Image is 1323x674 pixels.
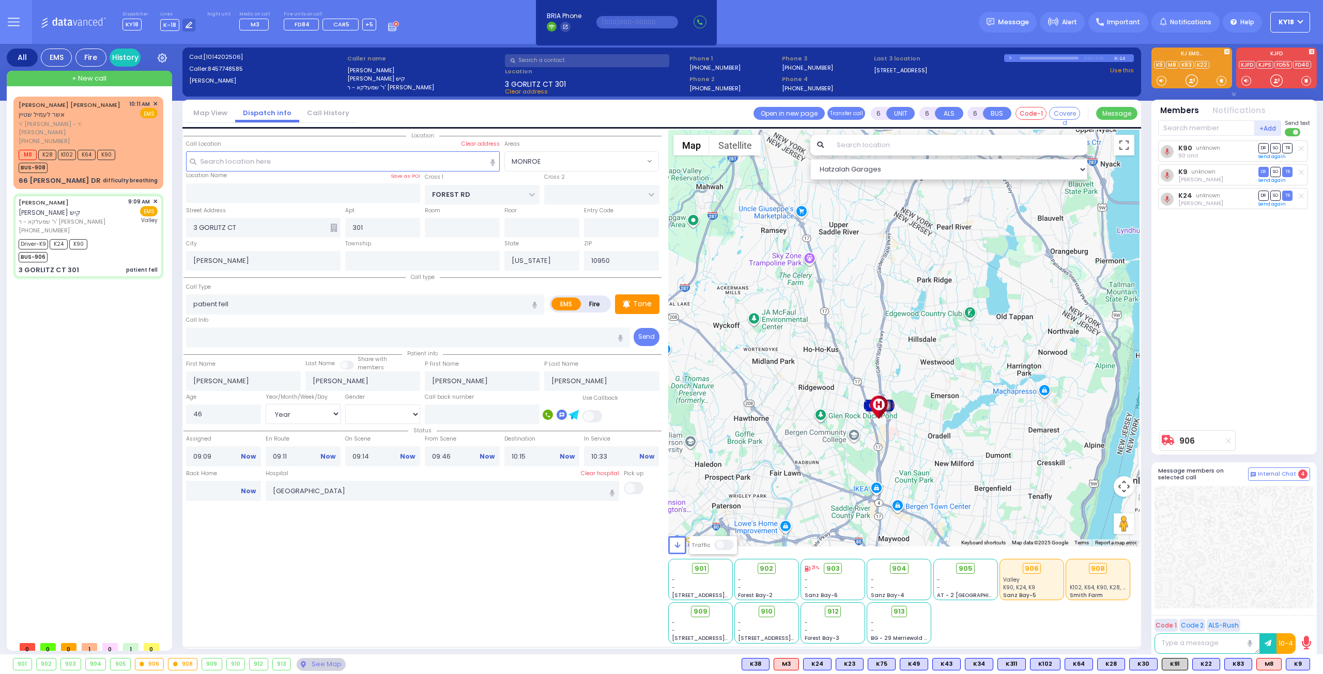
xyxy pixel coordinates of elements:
[1114,135,1134,155] button: Toggle fullscreen view
[406,273,440,281] span: Call type
[189,53,344,61] label: Cad:
[1151,51,1232,58] label: KJ EMS...
[803,658,832,670] div: BLS
[345,435,420,443] label: On Scene
[673,135,710,155] button: Show street map
[1270,167,1281,177] span: SO
[1255,120,1282,136] button: +Add
[695,563,706,574] span: 901
[935,107,963,120] button: ALS
[402,350,443,357] span: Patient info
[547,11,581,21] span: BRIA Phone
[871,626,874,634] span: -
[189,65,344,73] label: Caller:
[782,54,871,63] span: Phone 3
[19,176,101,186] div: 66 [PERSON_NAME] DR
[19,120,126,137] span: ר' [PERSON_NAME] - ר' [PERSON_NAME]
[72,73,106,84] span: + New call
[345,240,371,248] label: Township
[103,177,158,184] div: difficulty breathing
[1285,119,1310,127] span: Send text
[1270,12,1310,33] button: KY18
[900,658,928,670] div: K49
[959,563,973,574] span: 905
[997,658,1026,670] div: K311
[144,643,159,651] span: 0
[871,619,874,626] span: -
[425,207,440,215] label: Room
[1003,584,1035,591] span: K90, K24, K9
[1286,658,1310,670] div: BLS
[580,297,609,310] label: Fire
[671,533,705,546] a: Open this area in Google Maps (opens a new window)
[689,54,778,63] span: Phone 1
[672,619,675,626] span: -
[123,643,139,651] span: 1
[827,606,839,617] span: 912
[1236,51,1317,58] label: KJFD
[710,135,761,155] button: Show satellite imagery
[505,67,686,76] label: Location
[1178,152,1198,160] span: 90 Unit
[760,563,773,574] span: 902
[624,469,643,478] label: Pick up
[874,54,1004,63] label: Last 3 location
[19,252,48,262] span: BUS-906
[1160,105,1199,117] button: Members
[803,658,832,670] div: K24
[391,173,420,180] label: Save as POI
[1251,472,1256,477] img: comment-alt.png
[1207,619,1240,632] button: ALS-Rush
[480,452,495,461] a: Now
[347,74,502,83] label: [PERSON_NAME] קיש
[774,658,799,670] div: ALS
[140,108,158,118] span: EMS
[544,173,565,181] label: Cross 2
[742,658,770,670] div: K38
[932,658,961,670] div: BLS
[864,398,895,413] div: 906
[250,659,268,670] div: 912
[1293,61,1311,69] a: FD40
[1178,168,1188,176] a: K9
[1256,61,1273,69] a: KJPS
[202,659,222,670] div: 909
[19,150,37,160] span: M8
[239,11,272,18] label: Medic on call
[504,240,519,248] label: State
[1240,18,1254,27] span: Help
[82,643,97,651] span: 1
[299,108,357,118] a: Call History
[160,11,196,18] label: Lines
[251,20,259,28] span: M3
[892,563,906,574] span: 904
[1179,619,1205,632] button: Code 2
[805,626,808,634] span: -
[1178,144,1192,152] a: K90
[1070,591,1103,599] span: Smith Farm
[983,107,1011,120] button: BUS
[1258,167,1269,177] span: DR
[186,469,261,478] label: Back Home
[1178,192,1192,199] a: K24
[581,469,619,478] label: Clear hospital
[672,591,770,599] span: [STREET_ADDRESS][PERSON_NAME]
[186,393,196,401] label: Age
[425,173,443,181] label: Cross 1
[1003,576,1020,584] span: Valley
[1155,619,1178,632] button: Code 1
[345,207,355,215] label: Apt
[836,658,864,670] div: K23
[186,171,227,180] label: Location Name
[266,469,288,478] label: Hospital
[1256,658,1282,670] div: ALS KJ
[186,207,226,215] label: Street Address
[1030,658,1060,670] div: BLS
[639,452,654,461] a: Now
[805,576,808,584] span: -
[1279,18,1294,27] span: KY18
[512,156,541,167] span: MONROE
[19,110,65,119] span: אשר לעמיל שטיין
[1270,143,1281,153] span: SO
[805,584,808,591] span: -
